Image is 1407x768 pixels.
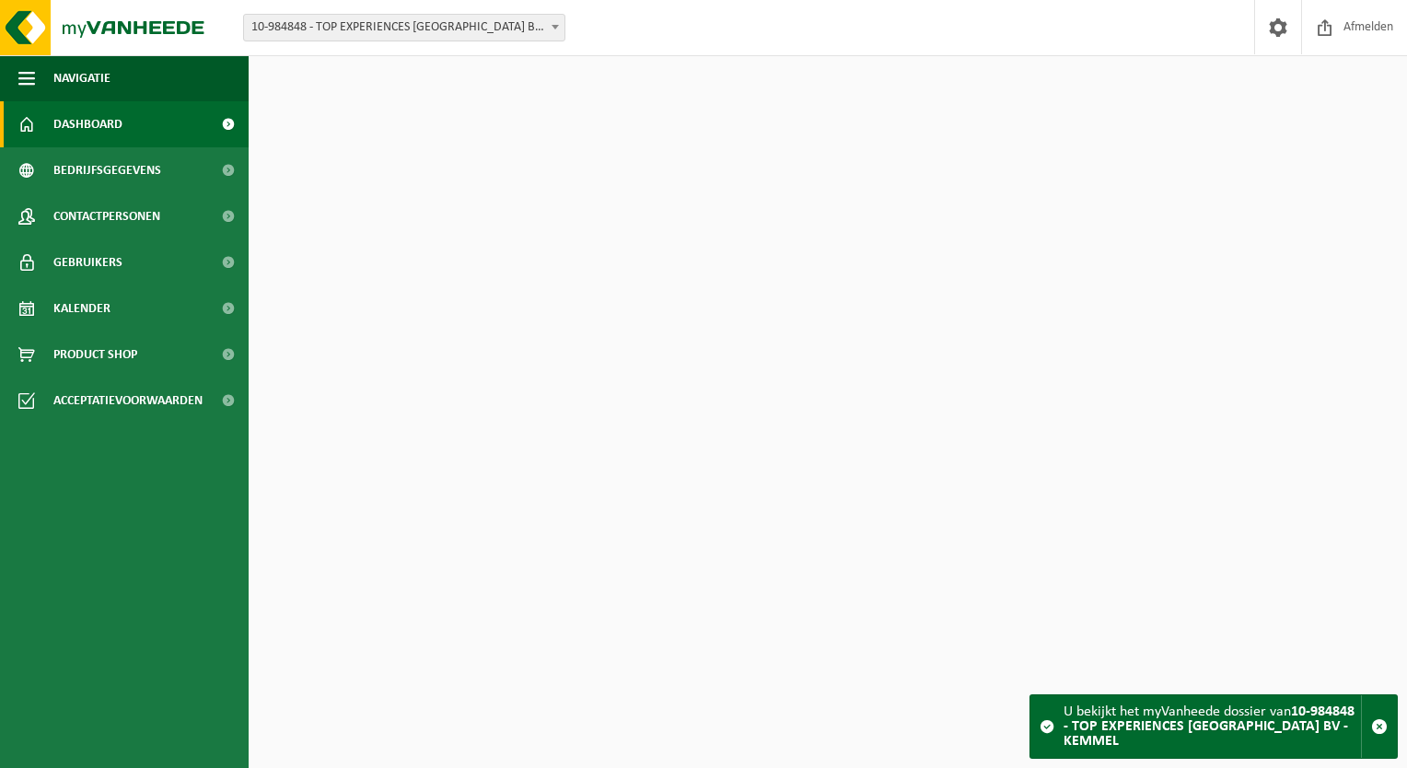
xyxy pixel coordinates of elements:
span: 10-984848 - TOP EXPERIENCES BELGIUM BV - KEMMEL [243,14,565,41]
span: Navigatie [53,55,110,101]
span: Gebruikers [53,239,122,285]
span: Kalender [53,285,110,332]
span: Dashboard [53,101,122,147]
div: U bekijkt het myVanheede dossier van [1064,695,1361,758]
span: Acceptatievoorwaarden [53,378,203,424]
span: Product Shop [53,332,137,378]
span: 10-984848 - TOP EXPERIENCES BELGIUM BV - KEMMEL [244,15,564,41]
span: Contactpersonen [53,193,160,239]
strong: 10-984848 - TOP EXPERIENCES [GEOGRAPHIC_DATA] BV - KEMMEL [1064,704,1355,749]
span: Bedrijfsgegevens [53,147,161,193]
